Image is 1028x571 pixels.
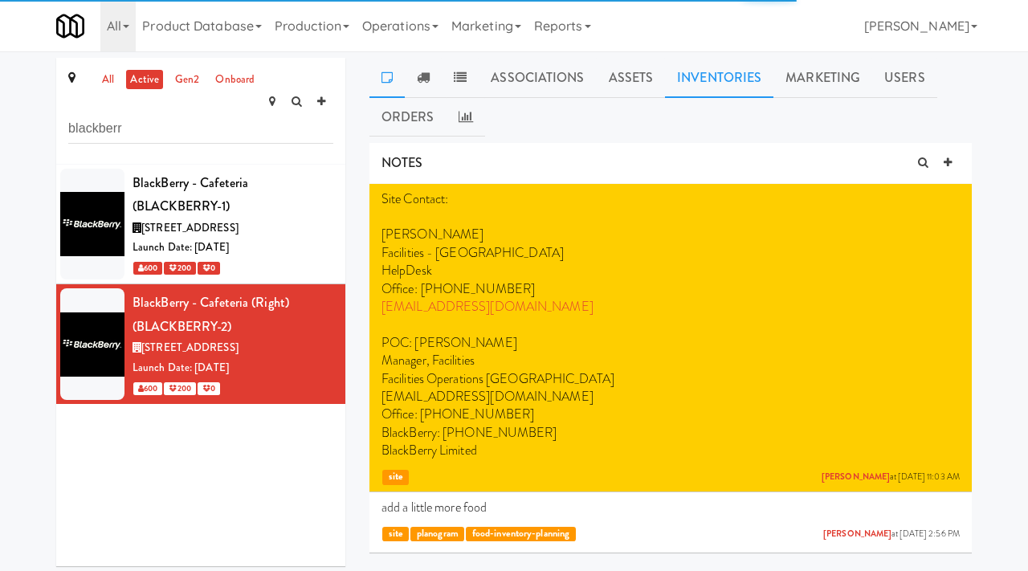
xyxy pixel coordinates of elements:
[381,370,960,388] p: Facilities Operations [GEOGRAPHIC_DATA]
[381,190,960,208] p: Site Contact:
[164,382,195,395] span: 200
[133,238,333,258] div: Launch Date: [DATE]
[141,220,239,235] span: [STREET_ADDRESS]
[822,471,890,483] a: [PERSON_NAME]
[133,262,162,275] span: 600
[823,528,891,540] a: [PERSON_NAME]
[133,291,333,338] div: BlackBerry - Cafeteria (Right) (BLACKBERRY-2)
[466,527,575,542] span: food-inventory-planning
[381,388,960,406] p: [EMAIL_ADDRESS][DOMAIN_NAME]
[141,340,239,355] span: [STREET_ADDRESS]
[381,442,960,459] p: BlackBerry Limited
[665,58,773,98] a: Inventories
[381,226,960,243] p: [PERSON_NAME]
[381,352,960,369] p: Manager, Facilities
[822,471,960,483] span: at [DATE] 11:03 AM
[198,382,220,395] span: 0
[56,12,84,40] img: Micromart
[133,358,333,378] div: Launch Date: [DATE]
[98,70,118,90] a: all
[133,171,333,218] div: BlackBerry - Cafeteria (BLACKBERRY-1)
[369,97,447,137] a: Orders
[171,70,203,90] a: gen2
[410,527,464,542] span: planogram
[211,70,259,90] a: onboard
[126,70,163,90] a: active
[872,58,937,98] a: Users
[381,334,960,352] p: POC: [PERSON_NAME]
[381,261,432,279] span: HelpDesk
[381,424,960,442] p: BlackBerry: [PHONE_NUMBER]
[381,406,960,423] p: Office: [PHONE_NUMBER]
[381,153,423,172] span: NOTES
[382,527,409,542] span: site
[381,499,960,516] p: add a little more food
[381,279,535,298] span: Office: [PHONE_NUMBER]
[164,262,195,275] span: 200
[773,58,872,98] a: Marketing
[56,284,345,404] li: BlackBerry - Cafeteria (Right) (BLACKBERRY-2)[STREET_ADDRESS]Launch Date: [DATE] 600 200 0
[479,58,596,98] a: Associations
[68,114,333,144] input: Search site
[56,165,345,285] li: BlackBerry - Cafeteria (BLACKBERRY-1)[STREET_ADDRESS]Launch Date: [DATE] 600 200 0
[381,297,594,316] a: [EMAIL_ADDRESS][DOMAIN_NAME]
[597,58,666,98] a: Assets
[133,382,162,395] span: 600
[823,528,960,540] span: at [DATE] 2:56 PM
[198,262,220,275] span: 0
[381,243,564,262] span: Facilities - [GEOGRAPHIC_DATA]
[382,470,409,485] span: site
